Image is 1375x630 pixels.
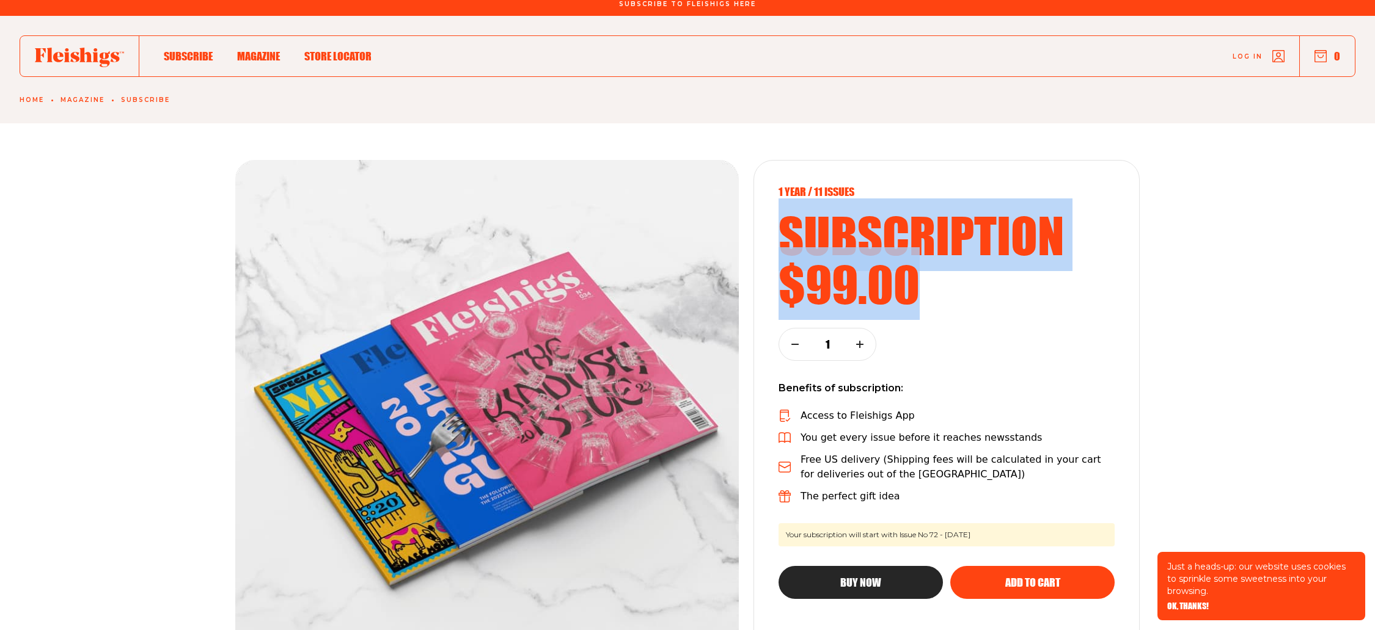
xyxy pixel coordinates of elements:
button: 0 [1314,49,1340,63]
span: Your subscription will start with Issue No 72 - [DATE] [779,523,1115,546]
p: Free US delivery (Shipping fees will be calculated in your cart for deliveries out of the [GEOGRA... [801,452,1115,482]
button: Add to cart [950,566,1115,599]
span: Store locator [304,49,372,63]
span: Subscribe [164,49,213,63]
a: Log in [1233,50,1285,62]
p: Just a heads-up: our website uses cookies to sprinkle some sweetness into your browsing. [1167,560,1355,597]
h2: $99.00 [779,259,1115,308]
a: Magazine [237,48,280,64]
a: Subscribe [164,48,213,64]
a: Subscribe [121,96,170,104]
p: Access to Fleishigs App [801,408,915,423]
p: 1 [820,338,835,351]
a: Store locator [304,48,372,64]
span: Add to cart [1005,577,1060,588]
p: The perfect gift idea [801,489,900,504]
span: Buy Now [840,577,881,588]
a: Subscribe To Fleishigs Here [617,1,758,7]
h2: subscription [779,211,1115,259]
span: Log in [1233,52,1263,61]
p: You get every issue before it reaches newsstands [801,430,1042,445]
button: OK, THANKS! [1167,602,1209,610]
span: Subscribe To Fleishigs Here [619,1,756,8]
button: Buy Now [779,566,943,599]
a: Home [20,96,44,104]
span: Magazine [237,49,280,63]
a: Magazine [61,96,105,104]
p: Benefits of subscription: [779,380,1115,396]
p: 1 year / 11 Issues [779,185,1115,198]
